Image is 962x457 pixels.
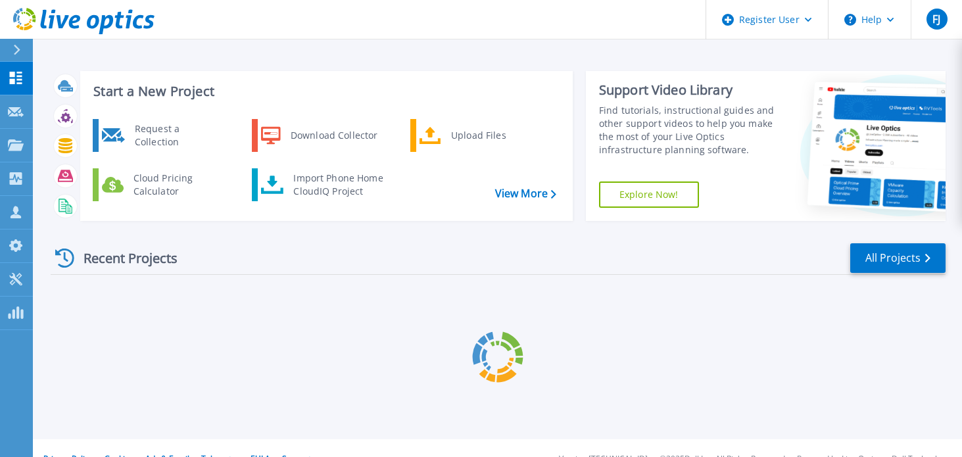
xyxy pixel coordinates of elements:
[599,82,779,99] div: Support Video Library
[287,172,389,198] div: Import Phone Home CloudIQ Project
[93,119,228,152] a: Request a Collection
[51,242,195,274] div: Recent Projects
[599,181,699,208] a: Explore Now!
[252,119,387,152] a: Download Collector
[93,84,556,99] h3: Start a New Project
[850,243,946,273] a: All Projects
[284,122,383,149] div: Download Collector
[932,14,940,24] span: FJ
[410,119,545,152] a: Upload Files
[495,187,556,200] a: View More
[445,122,542,149] div: Upload Files
[128,122,224,149] div: Request a Collection
[599,104,779,156] div: Find tutorials, instructional guides and other support videos to help you make the most of your L...
[93,168,228,201] a: Cloud Pricing Calculator
[127,172,224,198] div: Cloud Pricing Calculator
